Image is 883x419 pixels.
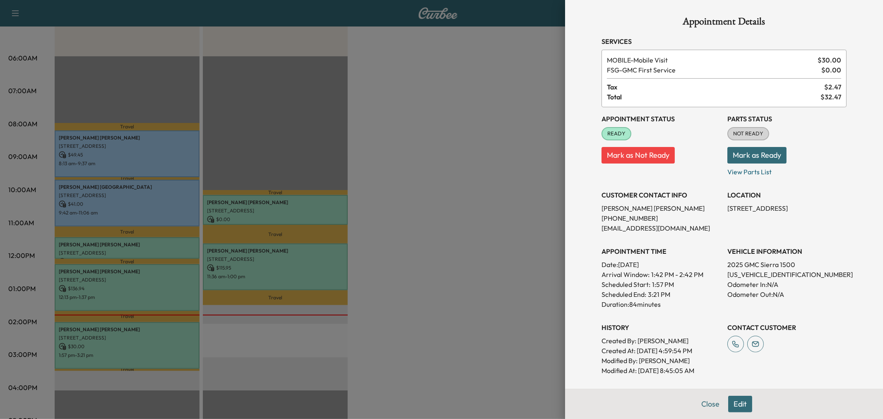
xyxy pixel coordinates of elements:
p: Odometer In: N/A [727,279,847,289]
h1: Appointment Details [601,17,847,30]
p: Date: [DATE] [601,260,721,270]
p: View Parts List [727,164,847,177]
p: Modified By : [PERSON_NAME] [601,356,721,366]
span: $ 30.00 [818,55,841,65]
p: Odometer Out: N/A [727,289,847,299]
h3: LOCATION [727,190,847,200]
span: $ 0.00 [821,65,841,75]
h3: APPOINTMENT TIME [601,246,721,256]
h3: Services [601,36,847,46]
h3: CUSTOMER CONTACT INFO [601,190,721,200]
p: 1:57 PM [652,279,674,289]
p: Created At : [DATE] 4:59:54 PM [601,346,721,356]
p: [US_VEHICLE_IDENTIFICATION_NUMBER] [727,270,847,279]
p: [EMAIL_ADDRESS][DOMAIN_NAME] [601,223,721,233]
h3: CONTACT CUSTOMER [727,323,847,332]
p: Modified At : [DATE] 8:45:05 AM [601,366,721,376]
span: Mobile Visit [607,55,814,65]
p: Duration: 84 minutes [601,299,721,309]
button: Mark as Not Ready [601,147,675,164]
p: 3:21 PM [648,289,670,299]
p: 2025 GMC Sierra 1500 [727,260,847,270]
p: Scheduled Start: [601,279,650,289]
span: GMC First Service [607,65,818,75]
span: 1:42 PM - 2:42 PM [651,270,703,279]
h3: History [601,323,721,332]
h3: Appointment Status [601,114,721,124]
p: Created By : [PERSON_NAME] [601,336,721,346]
span: $ 32.47 [820,92,841,102]
h3: Parts Status [727,114,847,124]
button: Close [696,396,725,412]
h3: VEHICLE INFORMATION [727,246,847,256]
button: Edit [728,396,752,412]
span: READY [602,130,630,138]
p: Scheduled End: [601,289,646,299]
span: $ 2.47 [824,82,841,92]
span: NOT READY [728,130,768,138]
p: [PHONE_NUMBER] [601,213,721,223]
p: Arrival Window: [601,270,721,279]
span: Tax [607,82,824,92]
span: Total [607,92,820,102]
p: [STREET_ADDRESS] [727,203,847,213]
p: [PERSON_NAME] [PERSON_NAME] [601,203,721,213]
button: Mark as Ready [727,147,787,164]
